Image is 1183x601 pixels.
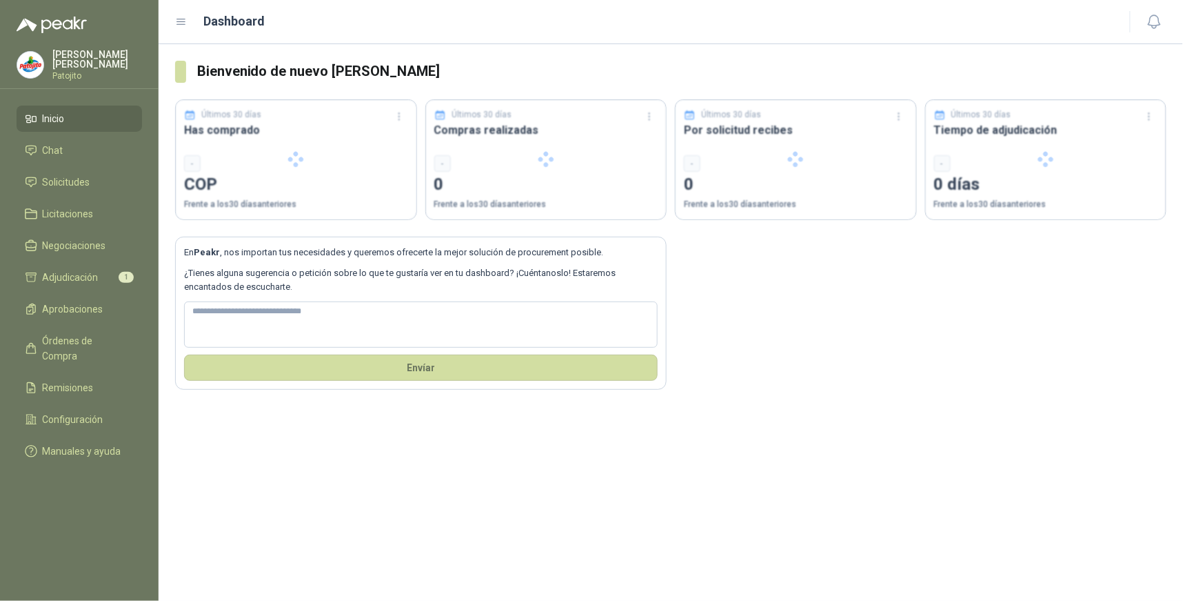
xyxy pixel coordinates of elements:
span: Adjudicación [43,270,99,285]
span: 1 [119,272,134,283]
a: Remisiones [17,375,142,401]
a: Aprobaciones [17,296,142,322]
span: Manuales y ayuda [43,444,121,459]
a: Negociaciones [17,233,142,259]
span: Inicio [43,111,65,126]
a: Inicio [17,106,142,132]
a: Solicitudes [17,169,142,195]
span: Aprobaciones [43,302,103,317]
b: Peakr [194,247,220,257]
span: Negociaciones [43,238,106,253]
p: [PERSON_NAME] [PERSON_NAME] [52,50,142,69]
button: Envíar [184,355,658,381]
p: ¿Tienes alguna sugerencia o petición sobre lo que te gustaría ver en tu dashboard? ¡Cuéntanoslo! ... [184,266,658,295]
p: En , nos importan tus necesidades y queremos ofrecerte la mejor solución de procurement posible. [184,246,658,259]
a: Licitaciones [17,201,142,227]
span: Solicitudes [43,175,90,190]
a: Configuración [17,406,142,433]
a: Adjudicación1 [17,264,142,290]
h1: Dashboard [204,12,265,31]
a: Órdenes de Compra [17,328,142,369]
span: Licitaciones [43,206,94,221]
span: Órdenes de Compra [43,333,129,364]
img: Logo peakr [17,17,87,33]
span: Chat [43,143,63,158]
h3: Bienvenido de nuevo [PERSON_NAME] [197,61,1166,82]
img: Company Logo [17,52,43,78]
span: Configuración [43,412,103,427]
span: Remisiones [43,380,94,395]
p: Patojito [52,72,142,80]
a: Chat [17,137,142,164]
a: Manuales y ayuda [17,438,142,464]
